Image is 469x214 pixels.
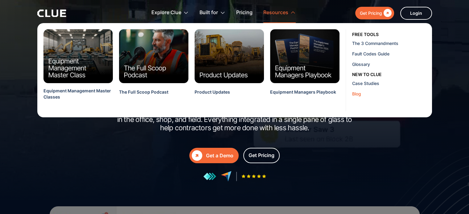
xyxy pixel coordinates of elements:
[352,59,430,69] a: Glossary
[243,148,280,163] a: Get Pricing
[263,3,296,22] div: Resources
[151,3,181,22] div: Explore Clue
[352,61,427,67] div: Glossary
[221,171,232,182] img: reviews at capterra
[360,9,382,17] div: Get Pricing
[151,3,189,22] div: Explore Clue
[43,88,113,100] div: Equipment Management Master Classes
[358,128,469,214] iframe: Chat Widget
[119,29,188,83] img: Clue Full Scoop Podcast
[236,3,253,22] a: Pricing
[270,29,339,83] img: Equipment Managers Playbook
[195,89,230,95] div: Product Updates
[195,89,230,103] a: Product Updates
[195,29,264,83] img: Clue Product Updates
[352,78,430,88] a: Case Studies
[206,152,233,159] div: Get a Demo
[355,7,394,19] a: Get Pricing
[400,7,432,20] a: Login
[111,107,358,132] h2: is a powerful and flexible construction equipment management software in the office, shop, and fi...
[352,31,379,38] div: free tools
[352,50,427,57] div: Fault Codes Guide
[37,23,432,117] nav: Resources
[352,88,430,99] a: Blog
[43,29,113,83] img: Equipment Management MasterClasses
[43,88,113,108] a: Equipment Management Master Classes
[352,80,427,87] div: Case Studies
[352,91,427,97] div: Blog
[200,3,218,22] div: Built for
[249,151,274,159] div: Get Pricing
[189,148,239,163] a: Get a Demo
[270,89,336,103] a: Equipment Managers Playbook
[352,38,430,48] a: The 3 Commandments
[119,89,168,95] div: The Full Scoop Podcast
[203,172,216,180] img: reviews at getapp
[119,89,168,103] a: The Full Scoop Podcast
[382,9,392,17] div: 
[352,40,427,46] div: The 3 Commandments
[200,3,225,22] div: Built for
[241,174,266,178] img: Five-star rating icon
[263,3,288,22] div: Resources
[192,150,202,161] div: 
[352,71,382,78] div: New to clue
[352,48,430,59] a: Fault Codes Guide
[270,89,336,95] div: Equipment Managers Playbook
